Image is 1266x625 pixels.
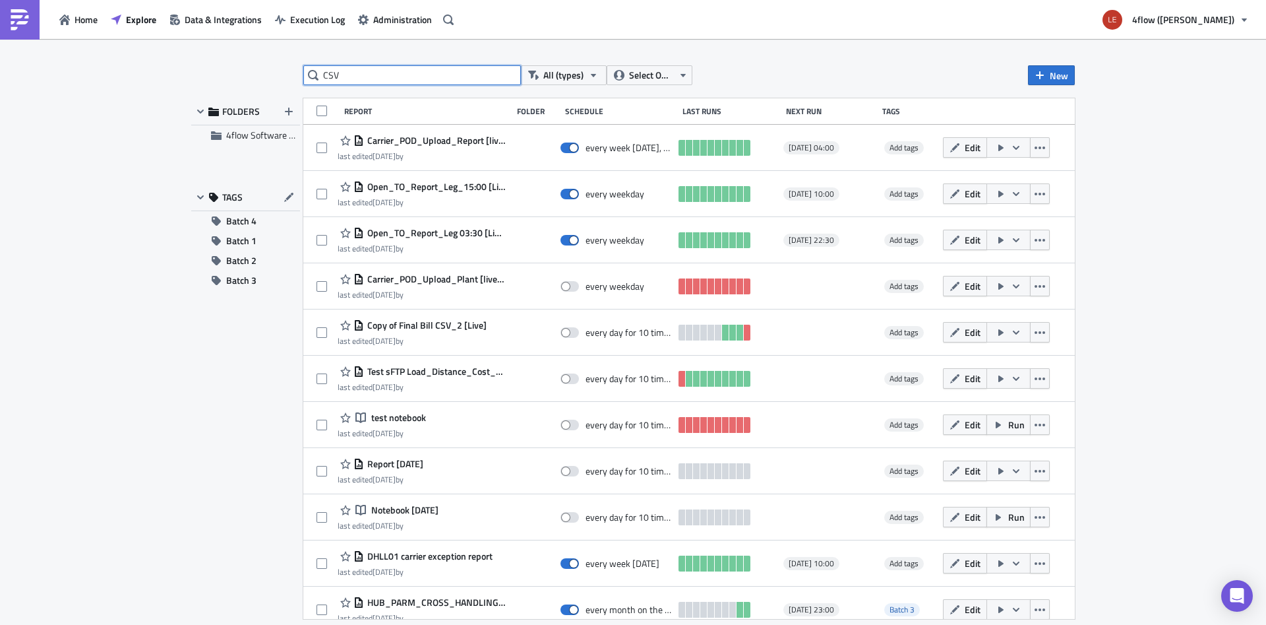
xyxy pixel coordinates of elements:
[226,128,307,142] span: 4flow Software KAM
[586,511,673,523] div: every day for 10 times
[1050,69,1068,82] span: New
[1008,510,1025,524] span: Run
[368,412,426,424] span: test notebook
[191,271,300,290] button: Batch 3
[889,234,919,246] span: Add tags
[364,273,505,285] span: Carrier_POD_Upload_Plant [live] - SFTP
[338,475,423,484] div: last edited by
[965,372,980,385] span: Edit
[9,9,30,30] img: PushMetrics
[351,9,438,30] button: Administration
[191,211,300,231] button: Batch 4
[965,325,980,339] span: Edit
[965,510,980,524] span: Edit
[338,382,505,392] div: last edited by
[965,464,980,478] span: Edit
[565,106,676,116] div: Schedule
[364,319,487,331] span: Copy of Final Bill CSV_2 [Live]
[338,521,438,531] div: last edited by
[682,106,779,116] div: Last Runs
[884,187,924,201] span: Add tags
[373,519,396,532] time: 2025-06-06T19:52:21Z
[338,244,505,253] div: last edited by
[943,230,987,250] button: Edit
[629,68,673,82] span: Select Owner
[338,197,505,207] div: last edited by
[364,135,505,147] span: Carrier_POD_Upload_Report [live] MON-THU 09:00 - SFTP
[191,231,300,251] button: Batch 1
[373,612,396,624] time: 2025-07-01T13:36:40Z
[373,566,396,578] time: 2025-06-06T14:48:14Z
[1095,5,1256,34] button: 4flow ([PERSON_NAME])
[586,188,644,200] div: every weekday
[586,142,673,154] div: every week on Monday, Thursday
[163,9,268,30] button: Data & Integrations
[586,234,644,246] div: every weekday
[889,280,919,292] span: Add tags
[303,65,521,85] input: Search Reports
[226,271,256,290] span: Batch 3
[586,280,644,292] div: every weekday
[965,141,980,154] span: Edit
[586,373,673,385] div: every day for 10 times
[185,13,262,26] span: Data & Integrations
[373,335,396,347] time: 2025-06-18T19:03:59Z
[338,336,487,346] div: last edited by
[53,9,104,30] button: Home
[965,279,980,293] span: Edit
[373,288,396,301] time: 2025-07-04T18:16:07Z
[943,599,987,620] button: Edit
[884,372,924,385] span: Add tags
[1101,9,1124,31] img: Avatar
[191,251,300,271] button: Batch 2
[373,381,396,393] time: 2025-06-10T13:28:15Z
[889,603,915,616] span: Batch 3
[789,558,834,569] span: [DATE] 10:00
[373,13,432,26] span: Administration
[943,322,987,343] button: Edit
[586,419,673,431] div: every day for 10 times
[884,234,924,247] span: Add tags
[364,458,423,470] span: Report 2025-06-06
[884,280,924,293] span: Add tags
[226,251,256,271] span: Batch 2
[884,603,920,616] span: Batch 3
[943,137,987,158] button: Edit
[373,427,396,440] time: 2025-06-09T12:34:31Z
[889,418,919,431] span: Add tags
[586,465,673,477] div: every day for 10 times
[338,428,426,438] div: last edited by
[226,211,256,231] span: Batch 4
[786,106,876,116] div: Next Run
[965,556,980,570] span: Edit
[943,414,987,435] button: Edit
[884,511,924,524] span: Add tags
[889,372,919,385] span: Add tags
[338,567,493,577] div: last edited by
[586,558,659,570] div: every week on Wednesday
[789,143,834,153] span: [DATE] 04:00
[1028,65,1075,85] button: New
[789,189,834,199] span: [DATE] 10:00
[373,150,396,162] time: 2025-06-23T19:21:48Z
[268,9,351,30] button: Execution Log
[364,550,493,562] span: DHLL01 carrier exception report
[889,187,919,200] span: Add tags
[607,65,692,85] button: Select Owner
[364,366,505,378] span: Test sFTP Load_Distance_Cost_sFTP[Live]
[884,465,924,478] span: Add tags
[338,151,505,161] div: last edited by
[338,613,505,623] div: last edited by
[889,557,919,570] span: Add tags
[884,326,924,339] span: Add tags
[884,418,924,432] span: Add tags
[882,106,938,116] div: Tags
[889,465,919,477] span: Add tags
[965,187,980,201] span: Edit
[364,597,505,609] span: HUB_PARM_CROSS_HANDLING_Tunisia
[226,231,256,251] span: Batch 1
[943,183,987,204] button: Edit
